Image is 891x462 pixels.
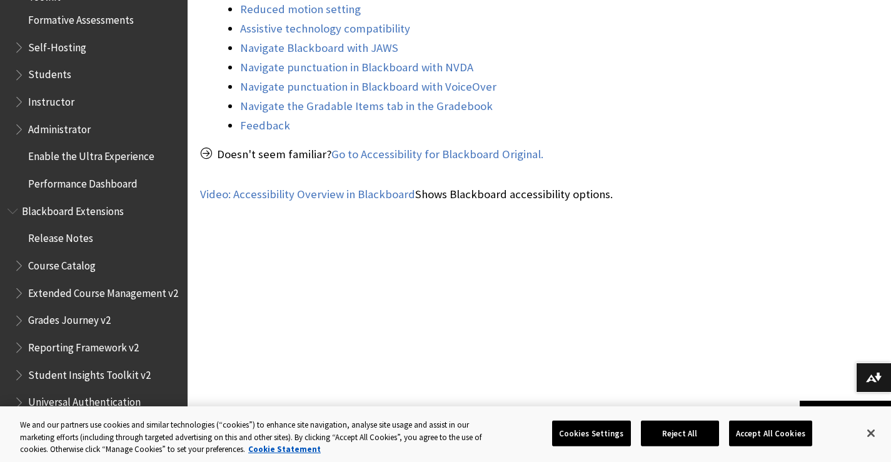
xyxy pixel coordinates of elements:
p: Doesn't seem familiar? [200,146,693,163]
a: Reduced motion setting [240,2,361,17]
span: Instructor [28,91,74,108]
a: Assistive technology compatibility [240,21,410,36]
span: Universal Authentication Solution v2 [28,392,179,421]
nav: Book outline for Blackboard Extensions [8,201,180,421]
a: Go to Accessibility for Blackboard Original. [331,147,543,162]
a: Navigate punctuation in Blackboard with VoiceOver [240,79,496,94]
span: Enable the Ultra Experience [28,146,154,163]
span: Grades Journey v2 [28,310,111,327]
span: Self-Hosting [28,37,86,54]
span: Student Insights Toolkit v2 [28,364,151,381]
a: More information about your privacy, opens in a new tab [248,444,321,454]
span: Administrator [28,119,91,136]
span: Students [28,64,71,81]
a: Navigate the Gradable Items tab in the Gradebook [240,99,493,114]
button: Cookies Settings [552,420,631,446]
a: Video: Accessibility Overview in Blackboard [200,187,415,202]
button: Accept All Cookies [729,420,812,446]
span: Blackboard Extensions [22,201,124,218]
a: Back to top [800,401,891,424]
button: Close [857,419,885,447]
span: Course Catalog [28,255,96,272]
a: Feedback [240,118,290,133]
span: Reporting Framework v2 [28,337,139,354]
span: Performance Dashboard [28,173,138,190]
span: Extended Course Management v2 [28,283,178,299]
button: Reject All [641,420,719,446]
a: Navigate punctuation in Blackboard with NVDA [240,60,473,75]
p: Shows Blackboard accessibility options. [200,186,693,203]
span: Formative Assessments [28,9,134,26]
span: Release Notes [28,228,93,245]
a: Navigate Blackboard with JAWS [240,41,398,56]
div: We and our partners use cookies and similar technologies (“cookies”) to enhance site navigation, ... [20,419,490,456]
